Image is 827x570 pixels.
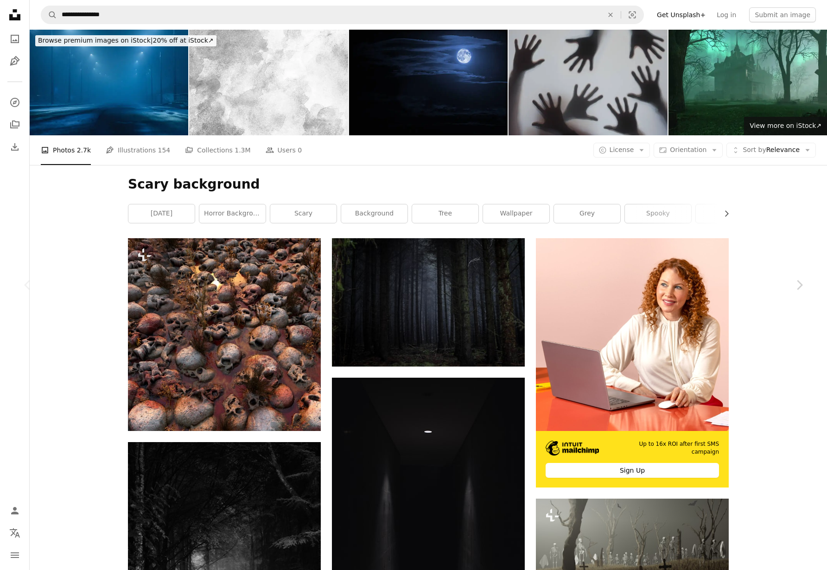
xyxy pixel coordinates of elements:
img: Old haunted abandoned mansion in creepy night forest with cold fog atmosphere, 3d rendering [668,30,827,135]
a: Collections [6,115,24,134]
a: Explore [6,93,24,112]
a: a bunch of rocks that are in the dirt [128,330,321,339]
span: 154 [158,145,171,155]
a: wallpaper [483,204,549,223]
a: background [341,204,407,223]
img: file-1690386555781-336d1949dad1image [546,441,599,456]
a: tree [412,204,478,223]
img: a bunch of rocks that are in the dirt [128,238,321,431]
a: View more on iStock↗ [744,117,827,135]
a: grayscale photo of trees and pathway [128,558,321,567]
span: 0 [298,145,302,155]
button: License [593,143,650,158]
img: Foggy weather. Lanterns by the road. Night city [30,30,188,135]
a: Collections 1.3M [185,135,250,165]
button: scroll list to the right [718,204,729,223]
h1: Scary background [128,176,729,193]
img: file-1722962837469-d5d3a3dee0c7image [536,238,729,431]
button: Search Unsplash [41,6,57,24]
span: License [610,146,634,153]
a: photography of forest [332,298,525,306]
a: Log in / Sign up [6,501,24,520]
a: Up to 16x ROI after first SMS campaignSign Up [536,238,729,488]
button: Menu [6,546,24,564]
a: scary [270,204,337,223]
div: Sign Up [546,463,719,478]
img: night sky and moon [349,30,508,135]
button: Submit an image [749,7,816,22]
img: photography of forest [332,238,525,367]
button: Visual search [621,6,643,24]
a: dark pathway lit with small light fixture [332,518,525,526]
button: Clear [600,6,621,24]
a: Photos [6,30,24,48]
a: grey [554,204,620,223]
a: horror background [199,204,266,223]
button: Orientation [654,143,723,158]
button: Sort byRelevance [726,143,816,158]
a: spooky [625,204,691,223]
span: 1.3M [235,145,250,155]
img: Human hands silhouette behind frosted glass [509,30,667,135]
a: Next [771,241,827,329]
span: Up to 16x ROI after first SMS campaign [612,440,719,456]
a: A group of people standing around a cemetery [536,549,729,557]
form: Find visuals sitewide [41,6,644,24]
a: dark [696,204,762,223]
span: Relevance [743,146,800,155]
a: Get Unsplash+ [651,7,711,22]
a: Browse premium images on iStock|20% off at iStock↗ [30,30,222,52]
span: Browse premium images on iStock | [38,37,153,44]
a: Users 0 [266,135,302,165]
span: Orientation [670,146,706,153]
a: Illustrations [6,52,24,70]
button: Language [6,524,24,542]
span: View more on iStock ↗ [750,122,821,129]
span: Sort by [743,146,766,153]
div: 20% off at iStock ↗ [35,35,216,46]
a: Log in [711,7,742,22]
a: Download History [6,138,24,156]
img: Black white abstract watercolor. Light gray art background for design. Spot blot daub. Grunge. [189,30,348,135]
a: [DATE] [128,204,195,223]
a: Illustrations 154 [106,135,170,165]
